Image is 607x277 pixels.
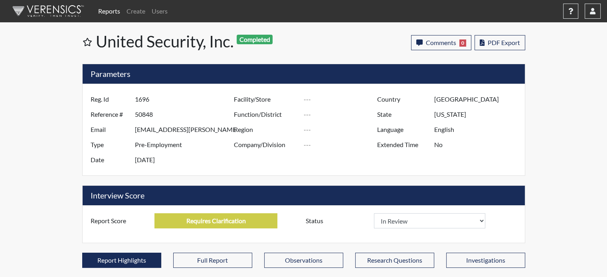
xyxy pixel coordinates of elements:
[303,137,379,152] input: ---
[85,92,135,107] label: Reg. Id
[434,137,522,152] input: ---
[228,107,304,122] label: Function/District
[83,186,525,205] h5: Interview Score
[434,92,522,107] input: ---
[411,35,471,50] button: Comments0
[135,92,236,107] input: ---
[135,122,236,137] input: ---
[303,107,379,122] input: ---
[135,152,236,167] input: ---
[371,137,434,152] label: Extended Time
[123,3,148,19] a: Create
[82,253,161,268] button: Report Highlights
[85,137,135,152] label: Type
[264,253,343,268] button: Observations
[475,35,525,50] button: PDF Export
[434,122,522,137] input: ---
[446,253,525,268] button: Investigations
[135,107,236,122] input: ---
[85,152,135,167] label: Date
[95,3,123,19] a: Reports
[228,137,304,152] label: Company/Division
[237,35,273,44] span: Completed
[148,3,171,19] a: Users
[303,92,379,107] input: ---
[96,32,304,51] h1: United Security, Inc.
[154,213,277,228] input: ---
[303,122,379,137] input: ---
[85,122,135,137] label: Email
[85,213,155,228] label: Report Score
[228,92,304,107] label: Facility/Store
[488,39,520,46] span: PDF Export
[426,39,456,46] span: Comments
[459,39,466,47] span: 0
[300,213,374,228] label: Status
[83,64,525,84] h5: Parameters
[434,107,522,122] input: ---
[228,122,304,137] label: Region
[371,122,434,137] label: Language
[371,107,434,122] label: State
[371,92,434,107] label: Country
[300,213,523,228] div: Document a decision to hire or decline a candiate
[135,137,236,152] input: ---
[85,107,135,122] label: Reference #
[355,253,434,268] button: Research Questions
[173,253,252,268] button: Full Report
